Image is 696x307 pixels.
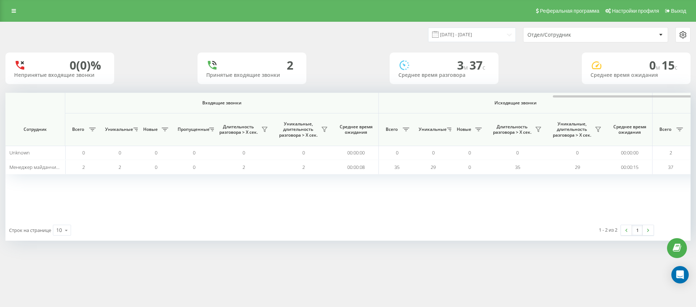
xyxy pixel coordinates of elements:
[396,149,398,156] span: 0
[632,225,643,235] a: 1
[662,57,678,73] span: 15
[155,149,157,156] span: 0
[70,58,101,72] div: 0 (0)%
[482,63,485,71] span: c
[105,126,131,132] span: Уникальные
[9,227,51,233] span: Строк на странице
[668,164,673,170] span: 37
[431,164,436,170] span: 29
[576,149,579,156] span: 0
[612,8,659,14] span: Настройки профиля
[656,63,662,71] span: м
[675,63,678,71] span: c
[469,57,485,73] span: 37
[243,164,245,170] span: 2
[155,164,157,170] span: 0
[243,149,245,156] span: 0
[56,227,62,234] div: 10
[455,126,473,132] span: Новые
[82,149,85,156] span: 0
[656,126,674,132] span: Всего
[119,149,121,156] span: 0
[607,160,652,174] td: 00:00:15
[464,63,469,71] span: м
[607,146,652,160] td: 00:00:00
[394,164,399,170] span: 35
[491,124,533,135] span: Длительность разговора > Х сек.
[468,164,471,170] span: 0
[193,149,195,156] span: 0
[302,164,305,170] span: 2
[9,149,30,156] span: Unknown
[671,8,686,14] span: Выход
[14,72,105,78] div: Непринятые входящие звонки
[339,124,373,135] span: Среднее время ожидания
[671,266,689,283] div: Open Intercom Messenger
[649,57,662,73] span: 0
[277,121,319,138] span: Уникальные, длительность разговора > Х сек.
[670,149,672,156] span: 2
[206,72,298,78] div: Принятые входящие звонки
[516,149,519,156] span: 0
[457,57,469,73] span: 3
[9,164,62,170] span: Менеджер майданчик II
[287,58,293,72] div: 2
[527,32,614,38] div: Отдел/Сотрудник
[217,124,259,135] span: Длительность разговора > Х сек.
[141,126,159,132] span: Новые
[302,149,305,156] span: 0
[12,126,59,132] span: Сотрудник
[551,121,593,138] span: Уникальные, длительность разговора > Х сек.
[575,164,580,170] span: 29
[419,126,445,132] span: Уникальные
[84,100,360,106] span: Входящие звонки
[468,149,471,156] span: 0
[540,8,599,14] span: Реферальная программа
[432,149,435,156] span: 0
[599,226,617,233] div: 1 - 2 из 2
[193,164,195,170] span: 0
[69,126,87,132] span: Всего
[119,164,121,170] span: 2
[333,146,379,160] td: 00:00:00
[613,124,647,135] span: Среднее время ожидания
[398,72,490,78] div: Среднее время разговора
[82,164,85,170] span: 2
[382,126,401,132] span: Всего
[515,164,520,170] span: 35
[396,100,635,106] span: Исходящие звонки
[591,72,682,78] div: Среднее время ожидания
[333,160,379,174] td: 00:00:08
[178,126,207,132] span: Пропущенные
